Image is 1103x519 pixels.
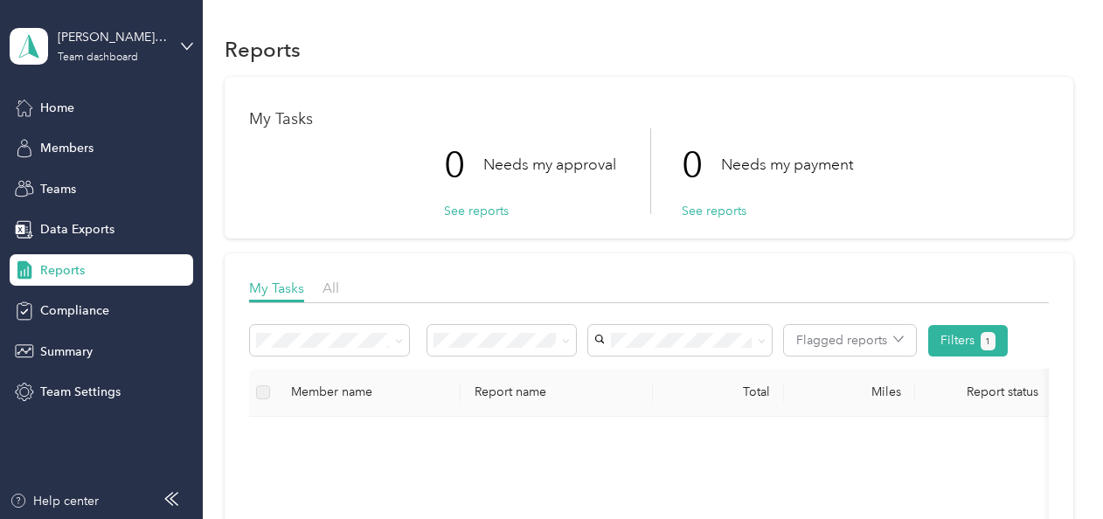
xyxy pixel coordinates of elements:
span: Home [40,99,74,117]
button: Filters1 [928,325,1008,356]
th: Report name [461,369,653,417]
th: Member name [277,369,461,417]
span: Report status [929,384,1076,399]
button: Flagged reports [784,325,916,356]
span: Members [40,139,94,157]
span: Compliance [40,301,109,320]
div: [PERSON_NAME] Approved [58,28,167,46]
span: My Tasks [249,280,304,296]
button: See reports [682,202,746,220]
span: 1 [985,334,990,349]
span: Teams [40,180,76,198]
p: Needs my approval [483,154,616,176]
div: Member name [291,384,447,399]
div: Total [667,384,770,399]
span: Team Settings [40,383,121,401]
span: Data Exports [40,220,114,239]
div: Team dashboard [58,52,138,63]
h1: Reports [225,40,301,59]
p: Needs my payment [721,154,853,176]
span: Summary [40,343,93,361]
iframe: Everlance-gr Chat Button Frame [1005,421,1103,519]
span: Reports [40,261,85,280]
p: 0 [682,128,721,202]
h1: My Tasks [249,110,1049,128]
div: Miles [798,384,901,399]
button: Help center [10,492,99,510]
button: 1 [981,332,995,350]
p: 0 [444,128,483,202]
button: See reports [444,202,509,220]
span: All [323,280,339,296]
